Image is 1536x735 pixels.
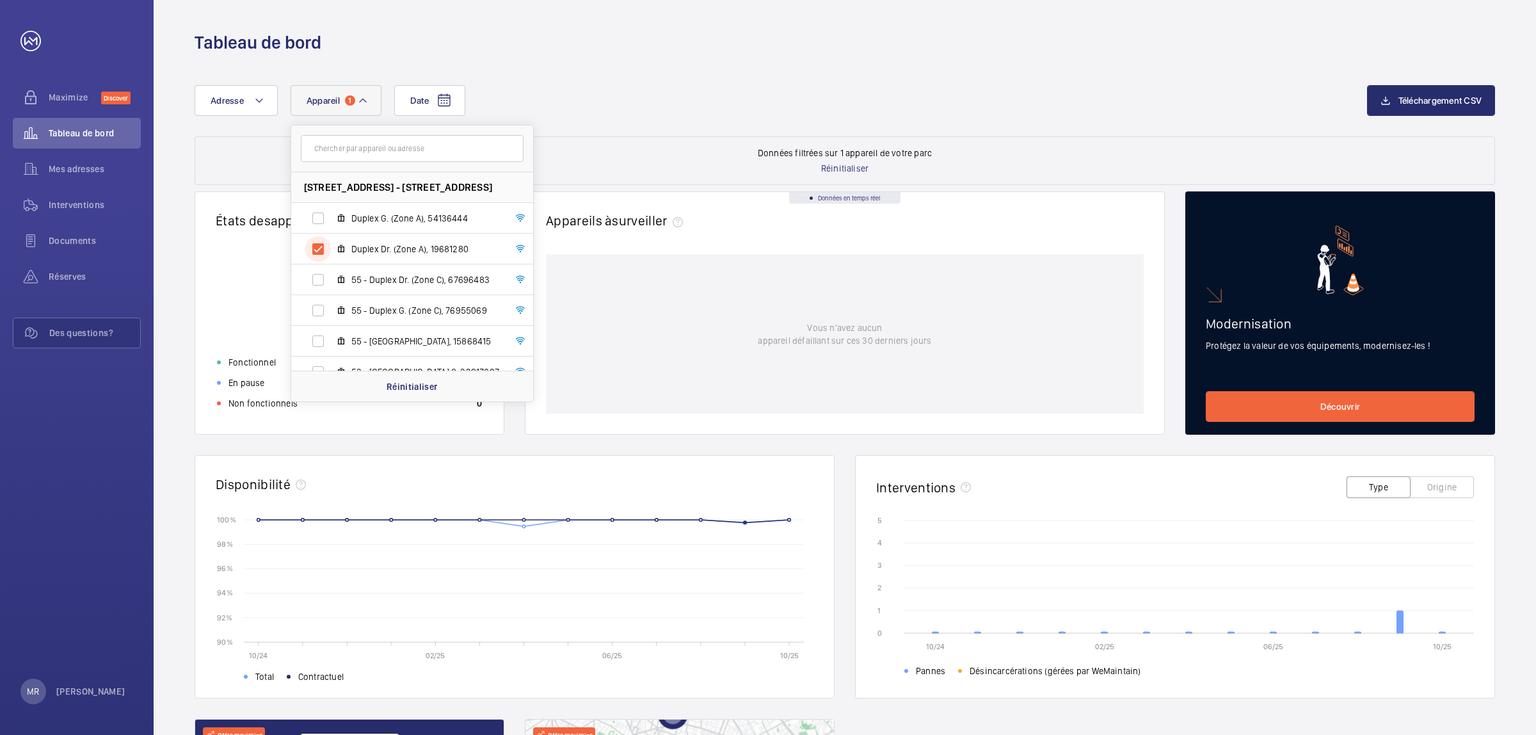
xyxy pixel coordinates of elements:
text: 5 [877,516,882,525]
h2: Interventions [876,480,956,496]
span: Interventions [49,198,141,211]
h1: Tableau de bord [195,31,321,54]
p: Réinitialiser [387,380,438,393]
span: Adresse [211,95,244,106]
span: Désincarcérations (gérées par WeMaintain) [970,665,1140,677]
p: Vous n'avez aucun appareil défaillant sur ces 30 derniers jours [758,321,931,347]
span: surveiller [612,213,687,229]
text: 92 % [217,613,232,622]
p: En pause [228,376,264,389]
text: 10/25 [780,651,799,660]
text: 02/25 [1095,642,1114,651]
span: Total [255,670,274,683]
h2: Disponibilité [216,476,291,492]
span: Des questions? [49,327,140,339]
span: appareils [271,213,347,229]
span: 55 - [GEOGRAPHIC_DATA], 15868415 [351,335,500,348]
span: Téléchargement CSV [1398,95,1482,106]
p: Non fonctionnels [228,397,298,410]
span: Discover [101,92,131,104]
text: 10/24 [926,642,945,651]
a: Découvrir [1206,391,1475,422]
p: Protégez la valeur de vos équipements, modernisez-les ! [1206,339,1475,352]
span: Contractuel [298,670,344,683]
h2: Modernisation [1206,316,1475,332]
span: 55 - Duplex G. (Zone C), 76955069 [351,304,500,317]
text: 4 [877,538,882,547]
span: [STREET_ADDRESS] - [STREET_ADDRESS] [304,181,492,194]
button: Téléchargement CSV [1367,85,1496,116]
p: MR [27,685,39,698]
text: 1 [877,606,881,615]
p: Fonctionnel [228,356,276,369]
img: marketing-card.svg [1317,225,1364,295]
span: Duplex G. (Zone A), 54136444 [351,212,500,225]
text: 06/25 [602,651,622,660]
p: 0 [477,397,482,410]
span: Duplex Dr. (Zone A), 19681280 [351,243,500,255]
span: Mes adresses [49,163,141,175]
p: [PERSON_NAME] [56,685,125,698]
text: 96 % [217,564,233,573]
span: 1 [345,95,355,106]
span: Documents [49,234,141,247]
input: Chercher par appareil ou adresse [301,135,524,162]
p: Réinitialiser [821,162,868,175]
text: 06/25 [1263,642,1283,651]
button: Appareil1 [291,85,381,116]
span: Maximize [49,91,101,104]
span: 53 - [GEOGRAPHIC_DATA] 8, 32917607 [351,366,500,378]
text: 3 [877,561,882,570]
text: 10/25 [1433,642,1452,651]
button: Origine [1410,476,1474,498]
button: Type [1347,476,1411,498]
text: 100 % [217,515,236,524]
button: Date [394,85,465,116]
text: 2 [877,583,881,592]
text: 90 % [217,637,233,646]
h2: États des [216,213,347,229]
span: 55 - Duplex Dr. (Zone C), 67696483 [351,273,500,286]
span: Tableau de bord [49,127,141,140]
span: Réserves [49,270,141,283]
span: Date [410,95,429,106]
text: 10/24 [249,651,268,660]
text: 02/25 [426,651,445,660]
text: 0 [877,629,882,638]
text: 94 % [217,588,233,597]
span: Pannes [916,665,945,677]
button: Adresse [195,85,278,116]
div: Données en temps réel [789,192,900,204]
span: Appareil [307,95,340,106]
p: Données filtrées sur 1 appareil de votre parc [758,147,932,159]
text: 98 % [217,540,233,549]
h2: Appareils à [546,213,688,229]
